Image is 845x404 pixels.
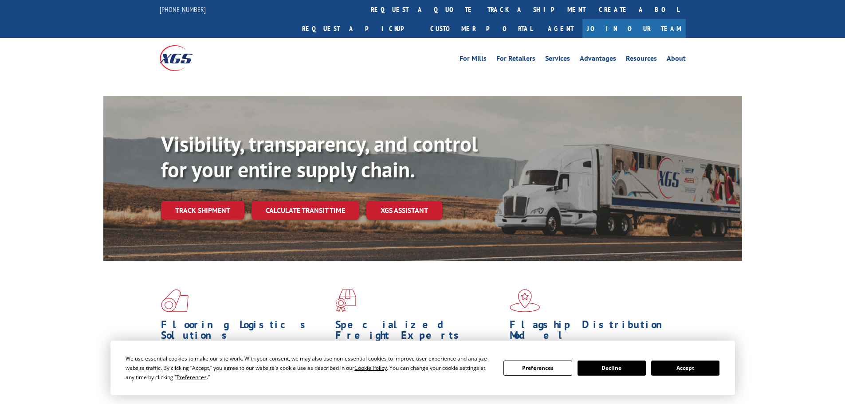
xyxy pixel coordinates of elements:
[539,19,582,38] a: Agent
[578,361,646,376] button: Decline
[580,55,616,65] a: Advantages
[160,5,206,14] a: [PHONE_NUMBER]
[252,201,359,220] a: Calculate transit time
[424,19,539,38] a: Customer Portal
[335,289,356,312] img: xgs-icon-focused-on-flooring-red
[582,19,686,38] a: Join Our Team
[460,55,487,65] a: For Mills
[354,364,387,372] span: Cookie Policy
[110,341,735,395] div: Cookie Consent Prompt
[161,201,244,220] a: Track shipment
[626,55,657,65] a: Resources
[335,319,503,345] h1: Specialized Freight Experts
[126,354,493,382] div: We use essential cookies to make our site work. With your consent, we may also use non-essential ...
[496,55,535,65] a: For Retailers
[366,201,442,220] a: XGS ASSISTANT
[510,319,677,345] h1: Flagship Distribution Model
[161,289,189,312] img: xgs-icon-total-supply-chain-intelligence-red
[510,289,540,312] img: xgs-icon-flagship-distribution-model-red
[503,361,572,376] button: Preferences
[161,319,329,345] h1: Flooring Logistics Solutions
[651,361,719,376] button: Accept
[161,130,478,183] b: Visibility, transparency, and control for your entire supply chain.
[545,55,570,65] a: Services
[295,19,424,38] a: Request a pickup
[667,55,686,65] a: About
[177,373,207,381] span: Preferences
